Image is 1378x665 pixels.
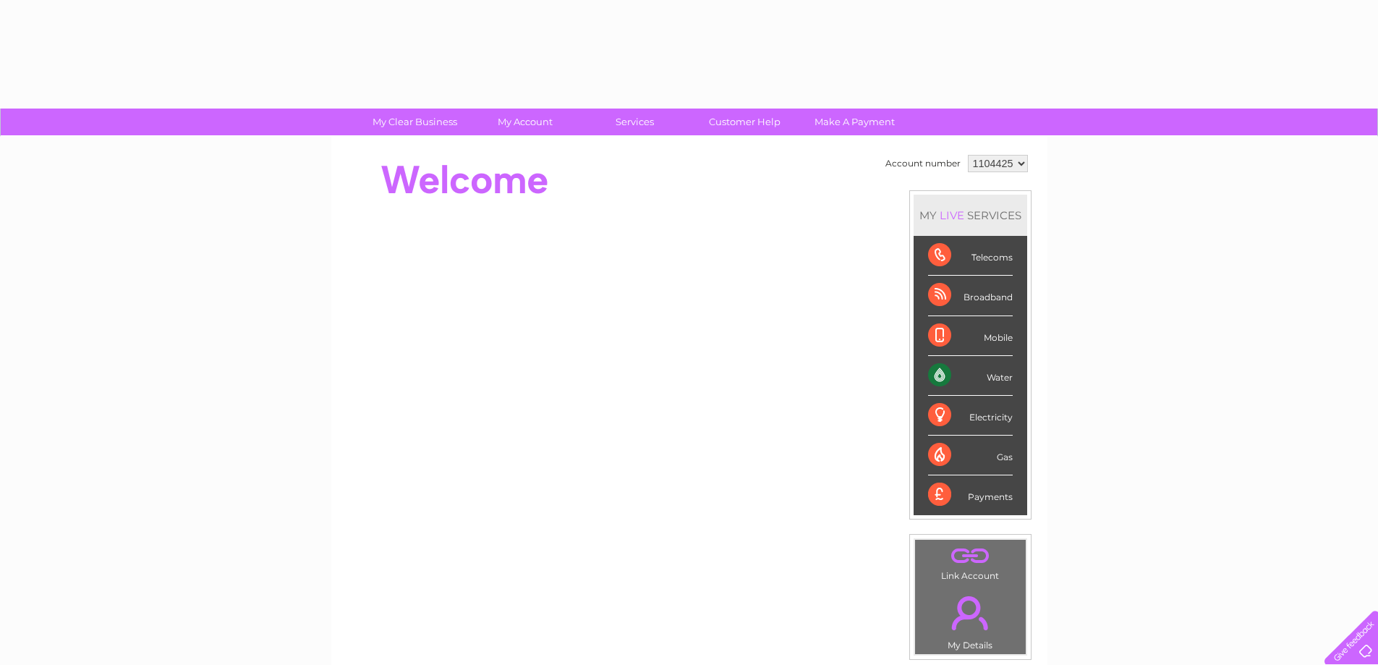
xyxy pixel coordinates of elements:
a: My Account [465,109,584,135]
td: Account number [882,151,964,176]
div: Mobile [928,316,1013,356]
div: Water [928,356,1013,396]
a: Customer Help [685,109,804,135]
a: Make A Payment [795,109,914,135]
td: Link Account [914,539,1026,585]
div: Gas [928,436,1013,475]
div: Broadband [928,276,1013,315]
a: Services [575,109,694,135]
a: My Clear Business [355,109,475,135]
div: Payments [928,475,1013,514]
div: LIVE [937,208,967,222]
div: MY SERVICES [914,195,1027,236]
a: . [919,543,1022,569]
div: Telecoms [928,236,1013,276]
a: . [919,588,1022,638]
td: My Details [914,584,1026,655]
div: Electricity [928,396,1013,436]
